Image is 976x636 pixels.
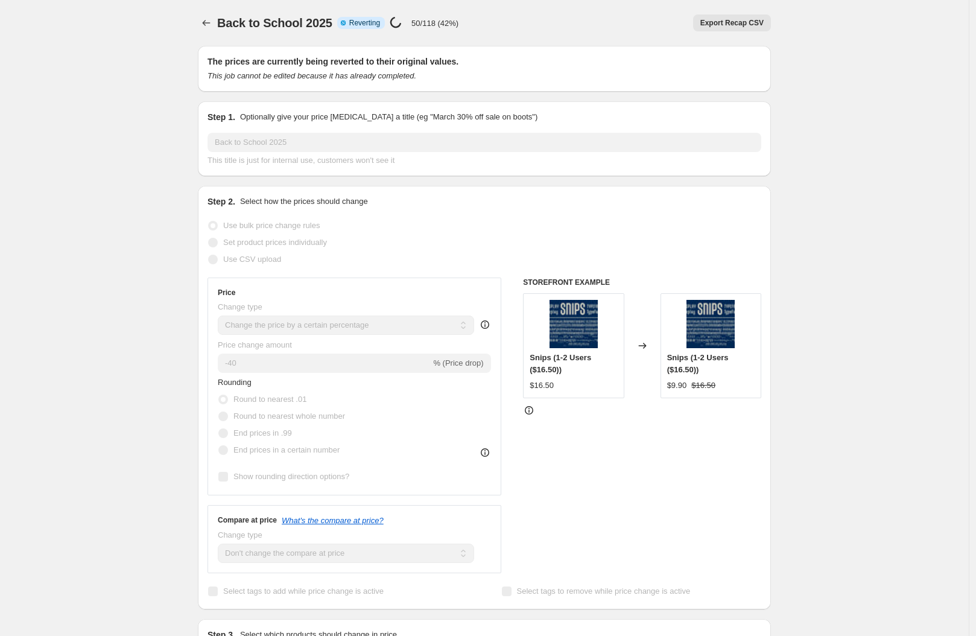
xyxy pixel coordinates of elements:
[233,428,292,437] span: End prices in .99
[208,196,235,208] h2: Step 2.
[208,156,395,165] span: This title is just for internal use, customers won't see it
[218,302,262,311] span: Change type
[433,358,483,367] span: % (Price drop)
[667,353,729,374] span: Snips (1-2 Users ($16.50))
[208,56,761,68] h2: The prices are currently being reverted to their original values.
[282,516,384,525] button: What's the compare at price?
[240,111,537,123] p: Optionally give your price [MEDICAL_DATA] a title (eg "March 30% off sale on boots")
[208,111,235,123] h2: Step 1.
[233,395,306,404] span: Round to nearest .01
[198,14,215,31] button: Price change jobs
[691,380,715,392] strike: $16.50
[700,18,764,28] span: Export Recap CSV
[667,380,687,392] div: $9.90
[523,278,761,287] h6: STOREFRONT EXAMPLE
[218,515,277,525] h3: Compare at price
[530,353,591,374] span: Snips (1-2 Users ($16.50))
[218,378,252,387] span: Rounding
[223,587,384,596] span: Select tags to add while price change is active
[223,221,320,230] span: Use bulk price change rules
[218,354,431,373] input: -15
[517,587,691,596] span: Select tags to remove while price change is active
[218,288,235,297] h3: Price
[233,472,349,481] span: Show rounding direction options?
[217,16,332,30] span: Back to School 2025
[233,412,345,421] span: Round to nearest whole number
[411,19,458,28] p: 50/118 (42%)
[208,133,761,152] input: 30% off holiday sale
[233,445,340,454] span: End prices in a certain number
[530,380,554,392] div: $16.50
[349,18,380,28] span: Reverting
[208,71,416,80] i: This job cannot be edited because it has already completed.
[223,238,327,247] span: Set product prices individually
[479,319,491,331] div: help
[240,196,368,208] p: Select how the prices should change
[218,530,262,539] span: Change type
[218,340,292,349] span: Price change amount
[693,14,771,31] button: Export Recap CSV
[550,300,598,348] img: main_cf3a7bf6-b15b-444c-9157-fa311f8bbdc7_80x.jpg
[223,255,281,264] span: Use CSV upload
[686,300,735,348] img: main_cf3a7bf6-b15b-444c-9157-fa311f8bbdc7_80x.jpg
